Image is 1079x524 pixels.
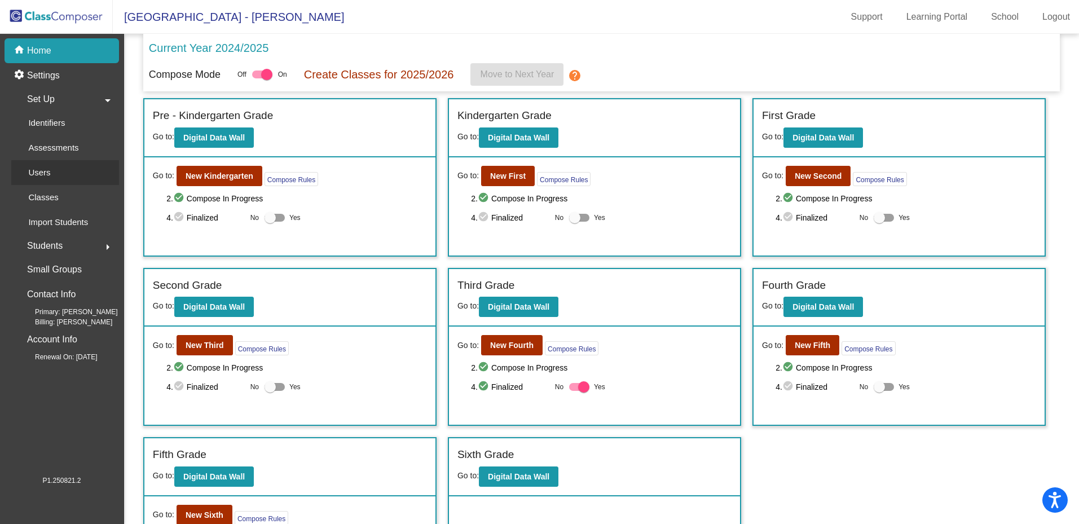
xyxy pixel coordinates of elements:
span: Primary: [PERSON_NAME] [17,307,118,317]
button: Move to Next Year [470,63,563,86]
p: Identifiers [28,116,65,130]
mat-icon: check_circle [173,361,187,375]
mat-icon: arrow_right [101,240,114,254]
span: Yes [899,211,910,224]
p: Settings [27,69,60,82]
button: Compose Rules [537,172,591,186]
span: 4. Finalized [471,380,549,394]
p: Account Info [27,332,77,347]
b: New Fourth [490,341,534,350]
span: No [860,213,868,223]
span: Go to: [457,471,479,480]
span: Yes [899,380,910,394]
p: Assessments [28,141,78,155]
b: Digital Data Wall [792,133,854,142]
mat-icon: settings [14,69,27,82]
p: Current Year 2024/2025 [149,39,268,56]
a: Support [842,8,892,26]
span: Go to: [153,132,174,141]
span: Set Up [27,91,55,107]
mat-icon: check_circle [173,380,187,394]
button: New Fourth [481,335,543,355]
span: Go to: [457,170,479,182]
span: Yes [289,380,301,394]
b: New Sixth [186,510,223,519]
button: Digital Data Wall [783,297,863,317]
a: Learning Portal [897,8,977,26]
mat-icon: check_circle [782,361,796,375]
b: New Kindergarten [186,171,253,180]
mat-icon: check_circle [782,380,796,394]
span: Go to: [762,340,783,351]
label: Fourth Grade [762,278,826,294]
span: Yes [594,211,605,224]
span: 4. Finalized [471,211,549,224]
button: Compose Rules [265,172,318,186]
button: New Kindergarten [177,166,262,186]
p: Small Groups [27,262,82,278]
span: Go to: [457,132,479,141]
span: Go to: [153,301,174,310]
button: Compose Rules [842,341,895,355]
button: Digital Data Wall [174,127,254,148]
span: [GEOGRAPHIC_DATA] - [PERSON_NAME] [113,8,344,26]
p: Classes [28,191,58,204]
b: Digital Data Wall [183,472,245,481]
span: Yes [594,380,605,394]
p: Compose Mode [149,67,221,82]
b: New Second [795,171,842,180]
label: Fifth Grade [153,447,206,463]
span: 4. Finalized [166,380,245,394]
p: Contact Info [27,287,76,302]
b: New Third [186,341,224,350]
button: Digital Data Wall [479,466,558,487]
label: Kindergarten Grade [457,108,552,124]
span: Go to: [457,340,479,351]
span: 2. Compose In Progress [776,192,1036,205]
label: First Grade [762,108,816,124]
span: No [555,213,563,223]
button: New Fifth [786,335,839,355]
button: Digital Data Wall [174,466,254,487]
span: Go to: [153,471,174,480]
button: Compose Rules [235,341,289,355]
mat-icon: check_circle [173,192,187,205]
button: New First [481,166,535,186]
button: Digital Data Wall [479,297,558,317]
label: Third Grade [457,278,514,294]
span: Renewal On: [DATE] [17,352,97,362]
span: Go to: [762,132,783,141]
span: Billing: [PERSON_NAME] [17,317,112,327]
mat-icon: check_circle [173,211,187,224]
label: Second Grade [153,278,222,294]
label: Sixth Grade [457,447,514,463]
mat-icon: check_circle [478,211,491,224]
span: No [250,382,259,392]
span: Go to: [762,170,783,182]
button: Digital Data Wall [479,127,558,148]
mat-icon: help [568,69,582,82]
span: No [860,382,868,392]
span: Go to: [153,509,174,521]
span: 2. Compose In Progress [166,192,427,205]
b: Digital Data Wall [488,472,549,481]
span: Go to: [153,340,174,351]
mat-icon: home [14,44,27,58]
span: No [250,213,259,223]
mat-icon: check_circle [782,211,796,224]
button: Compose Rules [545,341,598,355]
span: Go to: [153,170,174,182]
b: Digital Data Wall [488,302,549,311]
b: Digital Data Wall [488,133,549,142]
b: Digital Data Wall [183,133,245,142]
a: School [982,8,1028,26]
button: Digital Data Wall [783,127,863,148]
mat-icon: check_circle [478,361,491,375]
b: New First [490,171,526,180]
mat-icon: arrow_drop_down [101,94,114,107]
b: New Fifth [795,341,830,350]
span: 4. Finalized [166,211,245,224]
span: Go to: [457,301,479,310]
p: Home [27,44,51,58]
span: 4. Finalized [776,380,854,394]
